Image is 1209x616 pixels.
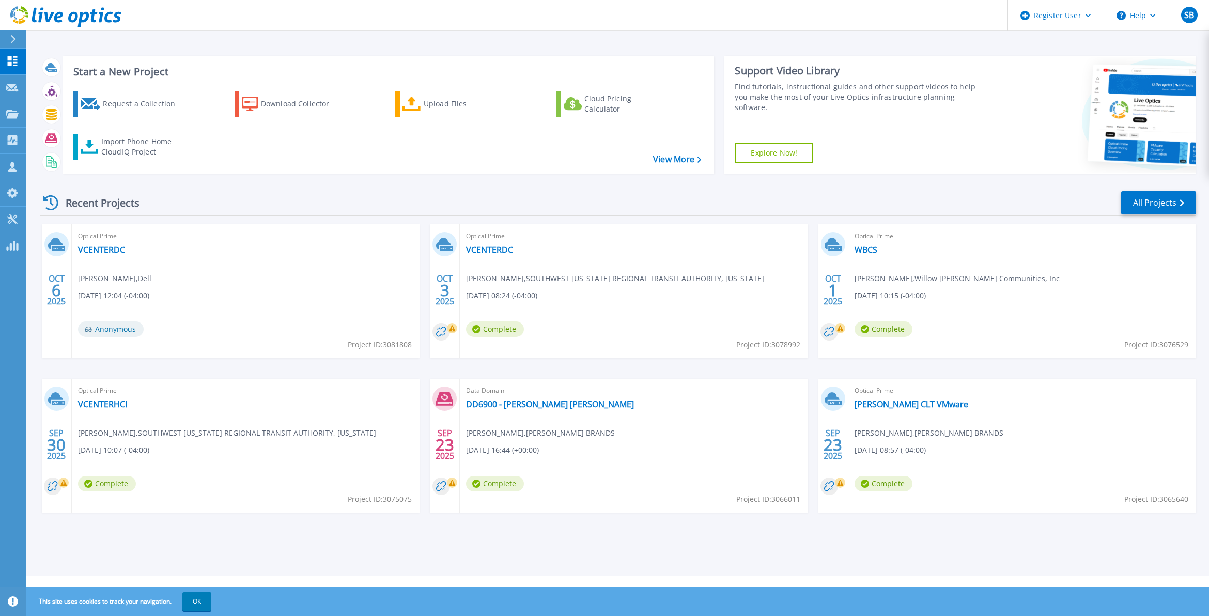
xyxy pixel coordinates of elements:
[78,444,149,456] span: [DATE] 10:07 (-04:00)
[855,427,1003,439] span: [PERSON_NAME] , [PERSON_NAME] BRANDS
[52,286,61,295] span: 6
[466,427,615,439] span: [PERSON_NAME] , [PERSON_NAME] BRANDS
[1184,11,1194,19] span: SB
[855,399,968,409] a: [PERSON_NAME] CLT VMware
[103,94,185,114] div: Request a Collection
[653,155,701,164] a: View More
[78,476,136,491] span: Complete
[78,230,413,242] span: Optical Prime
[1121,191,1196,214] a: All Projects
[855,476,912,491] span: Complete
[78,399,127,409] a: VCENTERHCI
[466,244,513,255] a: VCENTERDC
[556,91,672,117] a: Cloud Pricing Calculator
[47,440,66,449] span: 30
[735,82,978,113] div: Find tutorials, instructional guides and other support videos to help you make the most of your L...
[47,426,66,464] div: SEP 2025
[78,290,149,301] span: [DATE] 12:04 (-04:00)
[823,271,843,309] div: OCT 2025
[348,339,412,350] span: Project ID: 3081808
[435,426,455,464] div: SEP 2025
[261,94,344,114] div: Download Collector
[395,91,510,117] a: Upload Files
[101,136,182,157] div: Import Phone Home CloudIQ Project
[182,592,211,611] button: OK
[348,494,412,505] span: Project ID: 3075075
[78,244,125,255] a: VCENTERDC
[466,444,539,456] span: [DATE] 16:44 (+00:00)
[78,321,144,337] span: Anonymous
[736,339,800,350] span: Project ID: 3078992
[47,271,66,309] div: OCT 2025
[823,426,843,464] div: SEP 2025
[824,440,842,449] span: 23
[73,66,701,78] h3: Start a New Project
[584,94,667,114] div: Cloud Pricing Calculator
[466,290,537,301] span: [DATE] 08:24 (-04:00)
[466,476,524,491] span: Complete
[78,427,376,439] span: [PERSON_NAME] , SOUTHWEST [US_STATE] REGIONAL TRANSIT AUTHORITY, [US_STATE]
[235,91,350,117] a: Download Collector
[1124,494,1188,505] span: Project ID: 3065640
[735,143,813,163] a: Explore Now!
[855,290,926,301] span: [DATE] 10:15 (-04:00)
[440,286,450,295] span: 3
[736,494,800,505] span: Project ID: 3066011
[855,230,1190,242] span: Optical Prime
[855,444,926,456] span: [DATE] 08:57 (-04:00)
[466,230,801,242] span: Optical Prime
[466,399,634,409] a: DD6900 - [PERSON_NAME] [PERSON_NAME]
[436,440,454,449] span: 23
[855,321,912,337] span: Complete
[78,385,413,396] span: Optical Prime
[1124,339,1188,350] span: Project ID: 3076529
[735,64,978,78] div: Support Video Library
[855,273,1060,284] span: [PERSON_NAME] , Willow [PERSON_NAME] Communities, Inc
[28,592,211,611] span: This site uses cookies to track your navigation.
[466,321,524,337] span: Complete
[466,385,801,396] span: Data Domain
[855,385,1190,396] span: Optical Prime
[78,273,151,284] span: [PERSON_NAME] , Dell
[40,190,153,215] div: Recent Projects
[828,286,838,295] span: 1
[424,94,506,114] div: Upload Files
[435,271,455,309] div: OCT 2025
[73,91,189,117] a: Request a Collection
[466,273,764,284] span: [PERSON_NAME] , SOUTHWEST [US_STATE] REGIONAL TRANSIT AUTHORITY, [US_STATE]
[855,244,877,255] a: WBCS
